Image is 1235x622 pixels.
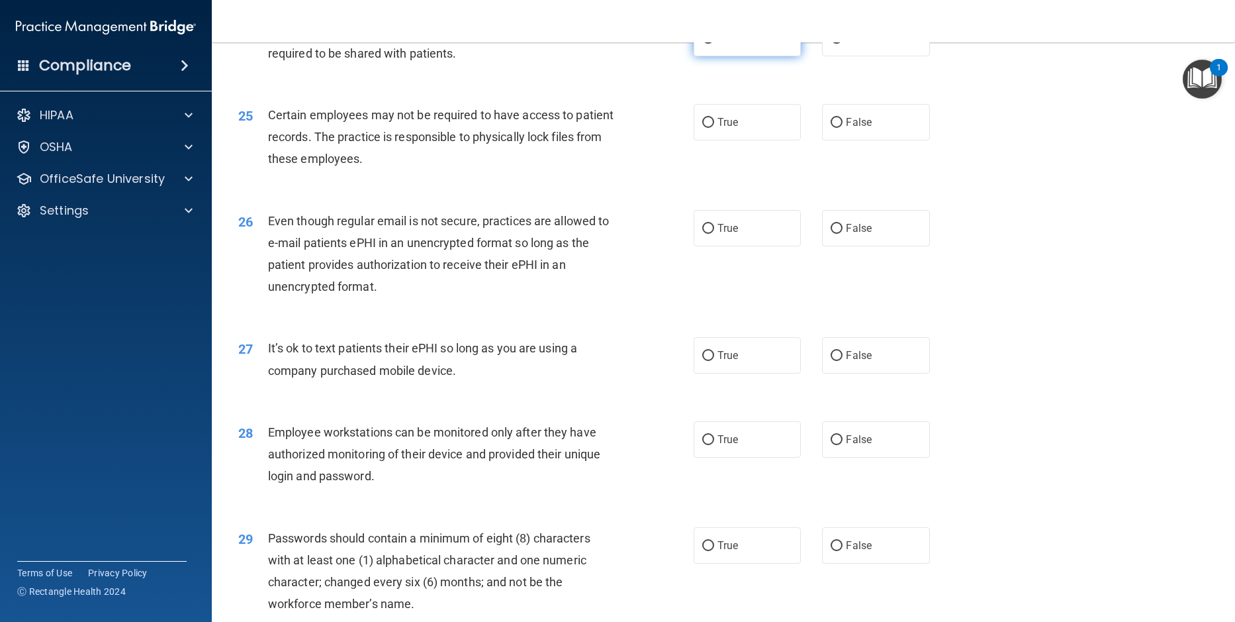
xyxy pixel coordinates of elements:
[238,531,253,547] span: 29
[717,116,738,129] span: True
[1183,60,1222,99] button: Open Resource Center, 1 new notification
[238,108,253,124] span: 25
[17,566,72,580] a: Terms of Use
[16,107,193,123] a: HIPAA
[268,341,577,377] span: It’s ok to text patients their ePHI so long as you are using a company purchased mobile device.
[268,214,610,294] span: Even though regular email is not secure, practices are allowed to e-mail patients ePHI in an unen...
[831,541,843,551] input: False
[702,224,714,234] input: True
[702,118,714,128] input: True
[40,171,165,187] p: OfficeSafe University
[268,425,600,483] span: Employee workstations can be monitored only after they have authorized monitoring of their device...
[1216,68,1221,85] div: 1
[846,222,872,234] span: False
[846,116,872,129] span: False
[16,14,196,40] img: PMB logo
[268,531,590,611] span: Passwords should contain a minimum of eight (8) characters with at least one (1) alphabetical cha...
[846,539,872,552] span: False
[268,108,614,166] span: Certain employees may not be required to have access to patient records. The practice is responsi...
[831,118,843,128] input: False
[702,541,714,551] input: True
[831,351,843,361] input: False
[702,351,714,361] input: True
[16,171,193,187] a: OfficeSafe University
[831,435,843,445] input: False
[717,222,738,234] span: True
[88,566,148,580] a: Privacy Policy
[846,349,872,362] span: False
[40,139,73,155] p: OSHA
[39,56,131,75] h4: Compliance
[40,107,73,123] p: HIPAA
[16,139,193,155] a: OSHA
[717,349,738,362] span: True
[831,224,843,234] input: False
[268,24,610,60] span: Psychotherapy notes are the property of the practice and are not required to be shared with patie...
[717,539,738,552] span: True
[17,585,126,598] span: Ⓒ Rectangle Health 2024
[16,203,193,219] a: Settings
[717,433,738,446] span: True
[846,433,872,446] span: False
[40,203,89,219] p: Settings
[238,214,253,230] span: 26
[238,341,253,357] span: 27
[238,425,253,441] span: 28
[702,435,714,445] input: True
